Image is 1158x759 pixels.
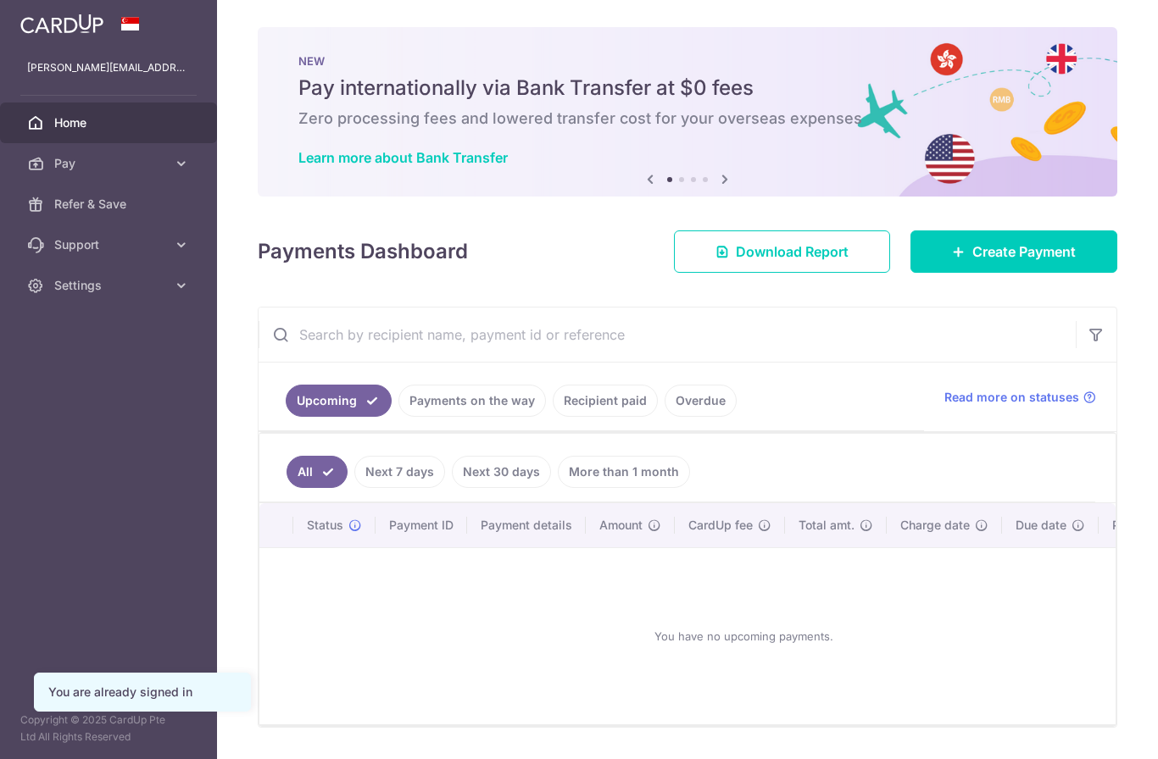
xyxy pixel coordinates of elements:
[287,456,348,488] a: All
[48,684,237,701] div: You are already signed in
[20,14,103,34] img: CardUp
[674,230,890,273] a: Download Report
[298,108,1077,129] h6: Zero processing fees and lowered transfer cost for your overseas expenses
[900,517,970,534] span: Charge date
[354,456,445,488] a: Next 7 days
[398,385,546,417] a: Payments on the way
[307,517,343,534] span: Status
[944,389,1096,406] a: Read more on statuses
[452,456,551,488] a: Next 30 days
[286,385,392,417] a: Upcoming
[799,517,855,534] span: Total amt.
[944,389,1079,406] span: Read more on statuses
[376,503,467,547] th: Payment ID
[665,385,737,417] a: Overdue
[972,241,1076,262] span: Create Payment
[54,114,166,131] span: Home
[553,385,658,417] a: Recipient paid
[27,59,190,76] p: [PERSON_NAME][EMAIL_ADDRESS][DOMAIN_NAME]
[54,277,166,294] span: Settings
[736,241,849,262] span: Download Report
[467,503,586,547] th: Payment details
[298,149,508,166] a: Learn more about Bank Transfer
[258,27,1117,197] img: Bank transfer banner
[688,517,753,534] span: CardUp fee
[1016,517,1066,534] span: Due date
[298,54,1077,68] p: NEW
[54,155,166,172] span: Pay
[558,456,690,488] a: More than 1 month
[258,236,468,267] h4: Payments Dashboard
[54,236,166,253] span: Support
[599,517,643,534] span: Amount
[910,230,1117,273] a: Create Payment
[259,307,1076,362] input: Search by recipient name, payment id or reference
[54,196,166,213] span: Refer & Save
[298,75,1077,102] h5: Pay internationally via Bank Transfer at $0 fees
